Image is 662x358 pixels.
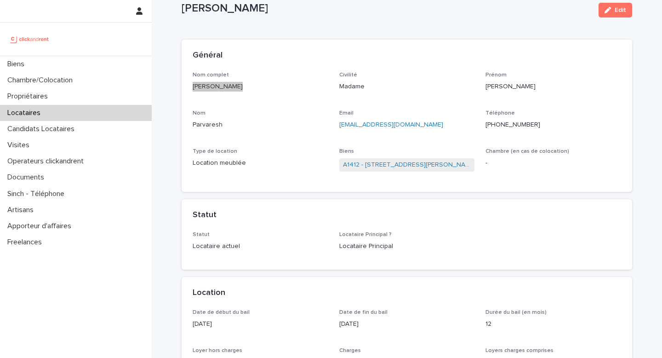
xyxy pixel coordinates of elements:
[343,160,471,170] a: A1412 - [STREET_ADDRESS][PERSON_NAME]
[193,120,328,130] p: Parvaresh
[193,232,210,237] span: Statut
[4,141,37,150] p: Visites
[193,72,229,78] span: Nom complet
[485,121,540,128] ringoverc2c-84e06f14122c: Call with Ringover
[4,190,72,198] p: Sinch - Téléphone
[615,7,626,13] span: Edit
[193,348,242,353] span: Loyer hors charges
[193,210,217,220] h2: Statut
[485,149,569,154] span: Chambre (en cas de colocation)
[339,242,475,251] p: Locataire Principal
[485,348,554,353] span: Loyers charges comprises
[485,310,547,315] span: Durée du bail (en mois)
[4,76,80,85] p: Chambre/Colocation
[339,319,475,329] p: [DATE]
[193,310,250,315] span: Date de début du bail
[4,92,55,101] p: Propriétaires
[193,158,328,168] p: Location meublée
[485,121,540,128] ringoverc2c-number-84e06f14122c: [PHONE_NUMBER]
[4,125,82,133] p: Candidats Locataires
[4,109,48,117] p: Locataires
[4,222,79,231] p: Apporteur d'affaires
[339,110,354,116] span: Email
[339,72,357,78] span: Civilité
[339,348,361,353] span: Charges
[485,158,621,168] p: -
[193,288,225,298] h2: Location
[339,149,354,154] span: Biens
[485,72,507,78] span: Prénom
[4,238,49,247] p: Freelances
[485,82,621,92] p: [PERSON_NAME]
[485,110,515,116] span: Téléphone
[193,149,237,154] span: Type de location
[4,60,32,69] p: Biens
[339,232,392,237] span: Locataire Principal ?
[339,310,388,315] span: Date de fin du bail
[485,319,621,329] p: 12
[193,319,328,329] p: [DATE]
[193,242,328,251] p: Locataire actuel
[7,30,52,48] img: UCB0brd3T0yccxBKYDjQ
[339,82,475,92] p: Madame
[339,121,443,128] a: [EMAIL_ADDRESS][DOMAIN_NAME]
[193,51,223,61] h2: Général
[193,82,328,92] p: [PERSON_NAME]
[4,173,51,182] p: Documents
[599,3,632,17] button: Edit
[4,206,41,214] p: Artisans
[182,2,591,15] p: [PERSON_NAME]
[4,157,91,166] p: Operateurs clickandrent
[193,110,205,116] span: Nom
